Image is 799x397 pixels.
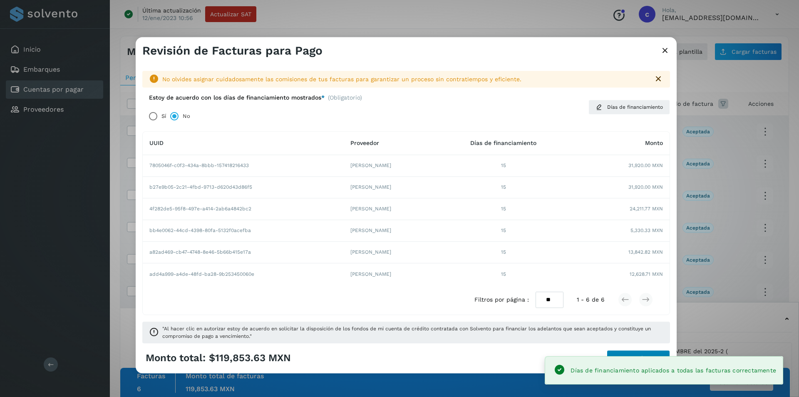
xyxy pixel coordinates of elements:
td: [PERSON_NAME] [344,242,436,263]
span: Días de financiamiento [607,103,663,111]
td: [PERSON_NAME] [344,155,436,177]
span: $119,853.63 MXN [209,352,291,365]
span: Días de financiamiento aplicados a todas las facturas correctamente [571,367,776,374]
span: 31,920.00 MXN [628,162,663,170]
span: Días de financiamiento [470,140,536,147]
span: Autorizar facturas [612,355,665,361]
span: (Obligatorio) [328,94,362,105]
label: Sí [161,108,166,125]
td: [PERSON_NAME] [344,220,436,242]
span: 13,842.82 MXN [628,249,663,256]
span: 24,211.77 MXN [630,205,663,213]
span: Monto total: [146,352,206,365]
td: add4a999-a4de-48fd-ba28-9b253450060e [143,263,344,285]
td: 15 [436,198,571,220]
button: Autorizar facturas [607,350,670,367]
label: Estoy de acuerdo con los días de financiamiento mostrados [149,94,325,101]
span: Monto [645,140,663,147]
td: [PERSON_NAME] [344,198,436,220]
label: No [183,108,190,125]
td: 15 [436,242,571,263]
td: b27e9b05-2c21-4fbd-9713-d620d43d86f5 [143,177,344,198]
span: 5,330.33 MXN [630,227,663,235]
td: [PERSON_NAME] [344,263,436,285]
span: Proveedor [350,140,379,147]
div: No olvides asignar cuidadosamente las comisiones de tus facturas para garantizar un proceso sin c... [162,75,647,84]
td: 15 [436,263,571,285]
span: 12,628.71 MXN [630,270,663,278]
h3: Revisión de Facturas para Pago [142,44,323,58]
span: 1 - 6 de 6 [577,295,605,304]
span: UUID [149,140,164,147]
td: [PERSON_NAME] [344,177,436,198]
span: 31,920.00 MXN [628,184,663,191]
td: 15 [436,177,571,198]
td: 15 [436,220,571,242]
span: "Al hacer clic en autorizar estoy de acuerdo en solicitar la disposición de los fondos de mi cuen... [162,325,663,340]
td: a82ad469-cb47-4748-8e46-5b66b415e17a [143,242,344,263]
td: 15 [436,155,571,177]
td: 7805046f-c0f3-434a-8bbb-157418216433 [143,155,344,177]
td: 4f282de5-95f8-497e-a414-2ab6a4842bc2 [143,198,344,220]
td: bb4e0062-44cd-4398-80fa-5132f0acefba [143,220,344,242]
span: Filtros por página : [474,295,529,304]
button: Días de financiamiento [588,100,670,115]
